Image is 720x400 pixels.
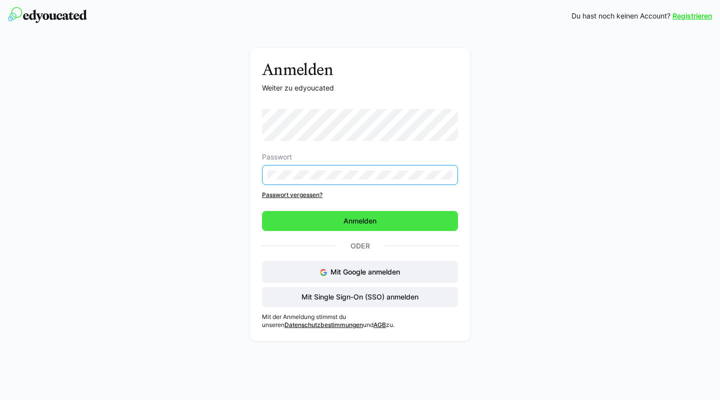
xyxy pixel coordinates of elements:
span: Mit Single Sign-On (SSO) anmelden [300,292,420,302]
span: Anmelden [342,216,378,226]
h3: Anmelden [262,60,458,79]
button: Mit Google anmelden [262,261,458,283]
button: Anmelden [262,211,458,231]
a: Registrieren [672,11,712,21]
a: AGB [373,321,386,328]
p: Oder [335,239,384,253]
img: edyoucated [8,7,87,23]
a: Datenschutzbestimmungen [284,321,363,328]
span: Mit Google anmelden [330,267,400,276]
button: Mit Single Sign-On (SSO) anmelden [262,287,458,307]
p: Weiter zu edyoucated [262,83,458,93]
p: Mit der Anmeldung stimmst du unseren und zu. [262,313,458,329]
a: Passwort vergessen? [262,191,458,199]
span: Du hast noch keinen Account? [571,11,670,21]
span: Passwort [262,153,292,161]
